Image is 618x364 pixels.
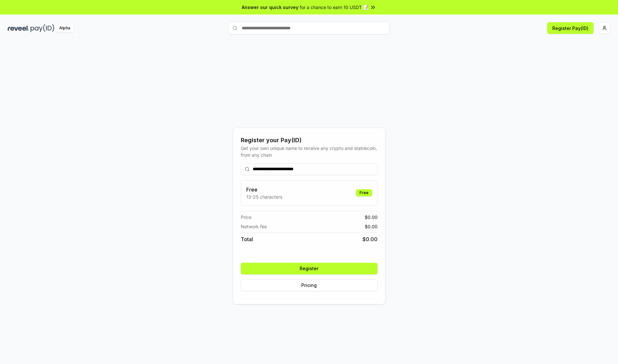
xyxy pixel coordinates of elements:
[547,22,594,34] button: Register Pay(ID)
[241,145,378,158] div: Get your own unique name to receive any crypto and stablecoin, from any chain
[356,189,372,196] div: Free
[8,24,29,32] img: reveel_dark
[300,4,369,11] span: for a chance to earn 10 USDT 📝
[365,214,378,221] span: $ 0.00
[362,235,378,243] span: $ 0.00
[241,235,253,243] span: Total
[241,136,378,145] div: Register your Pay(ID)
[242,4,298,11] span: Answer our quick survey
[246,193,282,200] p: 13-25 characters
[241,223,267,230] span: Network fee
[246,186,282,193] h3: Free
[31,24,54,32] img: pay_id
[365,223,378,230] span: $ 0.00
[241,214,251,221] span: Price
[241,280,378,291] button: Pricing
[241,263,378,274] button: Register
[56,24,74,32] div: Alpha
